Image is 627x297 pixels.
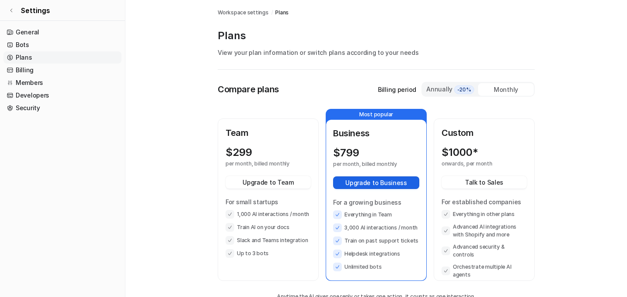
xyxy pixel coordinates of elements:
[226,176,311,189] button: Upgrade to Team
[442,263,527,279] li: Orchestrate multiple AI agents
[333,176,419,189] button: Upgrade to Business
[3,77,121,89] a: Members
[333,236,419,245] li: Train on past support tickets
[442,197,527,206] p: For established companies
[442,210,527,219] li: Everything in other plans
[226,146,252,159] p: $ 299
[326,109,426,120] p: Most popular
[226,249,311,258] li: Up to 3 bots
[3,51,121,64] a: Plans
[333,161,404,168] p: per month, billed monthly
[218,29,535,43] p: Plans
[333,263,419,271] li: Unlimited bots
[442,223,527,239] li: Advanced AI integrations with Shopify and more
[226,160,295,167] p: per month, billed monthly
[442,160,511,167] p: onwards, per month
[442,146,478,159] p: $ 1000*
[218,9,269,17] a: Workspace settings
[333,223,419,232] li: 3,000 AI interactions / month
[226,197,311,206] p: For small startups
[442,126,527,139] p: Custom
[454,85,474,94] span: -20%
[3,39,121,51] a: Bots
[21,5,50,16] span: Settings
[442,176,527,189] button: Talk to Sales
[442,243,527,259] li: Advanced security & controls
[378,85,416,94] p: Billing period
[333,210,419,219] li: Everything in Team
[218,83,279,96] p: Compare plans
[3,26,121,38] a: General
[271,9,273,17] span: /
[478,83,534,96] div: Monthly
[218,48,535,57] p: View your plan information or switch plans according to your needs
[333,147,359,159] p: $ 799
[3,102,121,114] a: Security
[226,126,311,139] p: Team
[426,84,475,94] div: Annually
[333,198,419,207] p: For a growing business
[226,210,311,219] li: 1,000 AI interactions / month
[226,236,311,245] li: Slack and Teams integration
[333,250,419,258] li: Helpdesk integrations
[275,9,289,17] a: Plans
[226,223,311,232] li: Train AI on your docs
[3,89,121,101] a: Developers
[3,64,121,76] a: Billing
[333,127,419,140] p: Business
